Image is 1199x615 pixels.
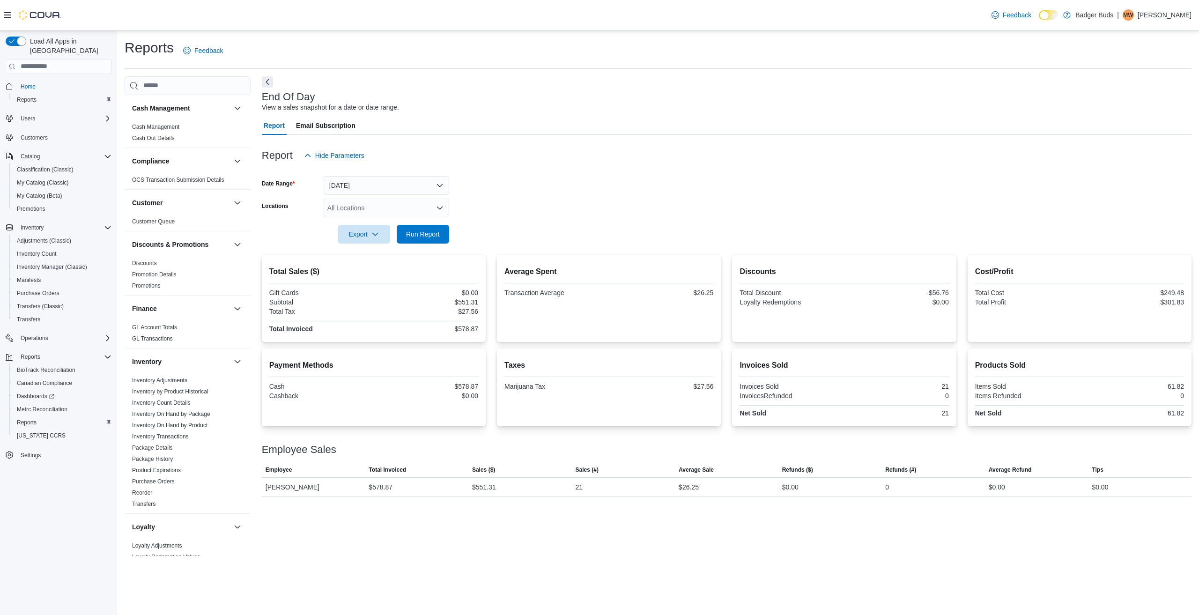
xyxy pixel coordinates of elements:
span: Loyalty Adjustments [132,542,182,549]
span: Employee [266,466,292,474]
div: $578.87 [369,482,392,493]
strong: Total Invoiced [269,325,313,333]
div: Subtotal [269,298,372,306]
span: Inventory On Hand by Package [132,410,210,418]
div: Discounts & Promotions [125,258,251,295]
a: Home [17,81,39,92]
h1: Reports [125,38,174,57]
div: Loyalty Redemptions [740,298,842,306]
span: Classification (Classic) [17,166,74,173]
a: Transfers (Classic) [13,301,67,312]
span: Users [17,113,111,124]
span: Inventory Count [17,250,57,258]
div: 21 [576,482,583,493]
label: Locations [262,202,289,210]
span: MW [1123,9,1133,21]
div: 0 [1081,392,1184,400]
nav: Complex example [6,76,111,486]
div: $0.00 [376,289,478,296]
div: $26.25 [611,289,713,296]
div: $578.87 [376,325,478,333]
div: 0 [885,482,889,493]
a: Inventory Adjustments [132,377,187,384]
button: [US_STATE] CCRS [9,429,115,442]
div: $578.87 [376,383,478,390]
a: Dashboards [13,391,58,402]
span: Manifests [17,276,41,284]
span: Catalog [21,153,40,160]
span: Transfers [17,316,40,323]
h2: Cost/Profit [975,266,1184,277]
span: Feedback [1003,10,1031,20]
button: Next [262,76,273,88]
div: Cash [269,383,372,390]
span: Email Subscription [296,116,355,135]
button: Home [2,80,115,93]
a: Feedback [179,41,227,60]
a: Purchase Orders [132,478,175,485]
p: Badger Buds [1075,9,1113,21]
button: Hide Parameters [300,146,368,165]
a: Dashboards [9,390,115,403]
button: Classification (Classic) [9,163,115,176]
span: Adjustments (Classic) [13,235,111,246]
button: Catalog [2,150,115,163]
h2: Products Sold [975,360,1184,371]
button: Operations [2,332,115,345]
a: Customers [17,132,52,143]
button: Metrc Reconciliation [9,403,115,416]
button: Inventory Count [9,247,115,260]
div: Cashback [269,392,372,400]
button: Catalog [17,151,44,162]
span: Inventory [17,222,111,233]
h3: Employee Sales [262,444,336,455]
span: [US_STATE] CCRS [17,432,66,439]
a: Classification (Classic) [13,164,77,175]
button: Loyalty [232,521,243,533]
span: My Catalog (Classic) [17,179,69,186]
a: Adjustments (Classic) [13,235,75,246]
span: Inventory Count Details [132,399,191,407]
span: Average Sale [679,466,714,474]
span: Refunds ($) [782,466,813,474]
div: Total Cost [975,289,1078,296]
div: Finance [125,322,251,348]
div: Loyalty [125,540,251,566]
a: Package Details [132,445,173,451]
button: Reports [17,351,44,363]
div: Michelle Westlake [1123,9,1134,21]
div: Invoices Sold [740,383,842,390]
span: Adjustments (Classic) [17,237,71,245]
h3: Compliance [132,156,169,166]
div: Cash Management [125,121,251,148]
span: Home [21,83,36,90]
span: Loyalty Redemption Values [132,553,200,561]
button: Promotions [9,202,115,215]
h2: Taxes [504,360,713,371]
a: Inventory by Product Historical [132,388,208,395]
span: Customer Queue [132,218,175,225]
span: Manifests [13,274,111,286]
button: Transfers (Classic) [9,300,115,313]
a: Settings [17,450,44,461]
h3: Report [262,150,293,161]
span: Refunds (#) [885,466,916,474]
span: Metrc Reconciliation [13,404,111,415]
div: Items Sold [975,383,1078,390]
button: Settings [2,448,115,461]
button: Customer [132,198,230,207]
button: Finance [232,303,243,314]
h2: Payment Methods [269,360,478,371]
span: BioTrack Reconciliation [17,366,75,374]
a: OCS Transaction Submission Details [132,177,224,183]
button: BioTrack Reconciliation [9,363,115,377]
button: Inventory [2,221,115,234]
button: Inventory [132,357,230,366]
span: Average Refund [989,466,1032,474]
span: Inventory Count [13,248,111,259]
span: Operations [17,333,111,344]
span: Home [17,81,111,92]
span: Sales ($) [472,466,495,474]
